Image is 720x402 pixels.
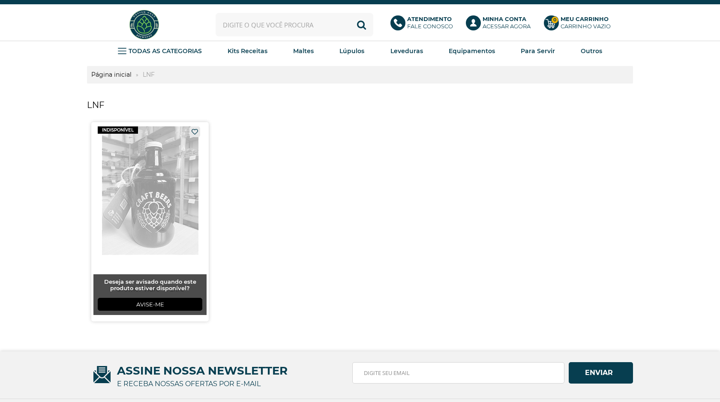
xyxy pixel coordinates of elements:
[521,47,555,55] strong: Para Servir
[87,358,633,384] span: ASSINE NOSSA NEWSLETTER
[390,47,423,55] strong: Leveduras
[216,13,373,36] input: Digite o que você procura
[293,45,314,57] a: Maltes
[483,15,531,30] p: Acessar agora
[228,45,267,57] a: Kits Receitas
[483,15,526,22] b: Minha Conta
[449,45,495,57] a: Equipamentos
[390,45,423,57] a: Leveduras
[466,15,535,34] a: Minha ContaAcessar agora
[339,47,364,55] strong: Lúpulos
[91,122,209,321] a: Growler Vidro - 1 Litro
[118,45,202,57] a: TODAS AS CATEGORIAS
[551,16,558,24] strong: 0
[352,362,564,384] input: Digite seu email
[98,298,202,311] a: Avise-me
[569,362,633,384] button: Assinar
[87,71,136,78] a: Página inicial
[581,45,602,57] a: Outros
[129,47,202,55] strong: TODAS AS CATEGORIAS
[581,47,602,55] strong: Outros
[521,45,555,57] a: Para Servir
[98,126,138,134] span: indisponível
[293,47,314,55] strong: Maltes
[339,45,364,57] a: Lúpulos
[87,96,633,114] h1: LNF
[104,278,196,291] span: Deseja ser avisado quando este produto estiver disponível?
[561,15,609,22] b: Meu Carrinho
[390,15,458,34] a: AtendimentoFale conosco
[117,378,261,390] p: e receba nossas ofertas por e-mail
[128,9,160,41] img: Hopfen Haus BrewShop
[407,15,452,22] b: Atendimento
[561,23,611,30] div: Carrinho Vazio
[138,71,159,78] a: LNF
[449,47,495,55] strong: Equipamentos
[228,47,267,55] strong: Kits Receitas
[350,13,373,36] button: Buscar
[407,15,453,30] p: Fale conosco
